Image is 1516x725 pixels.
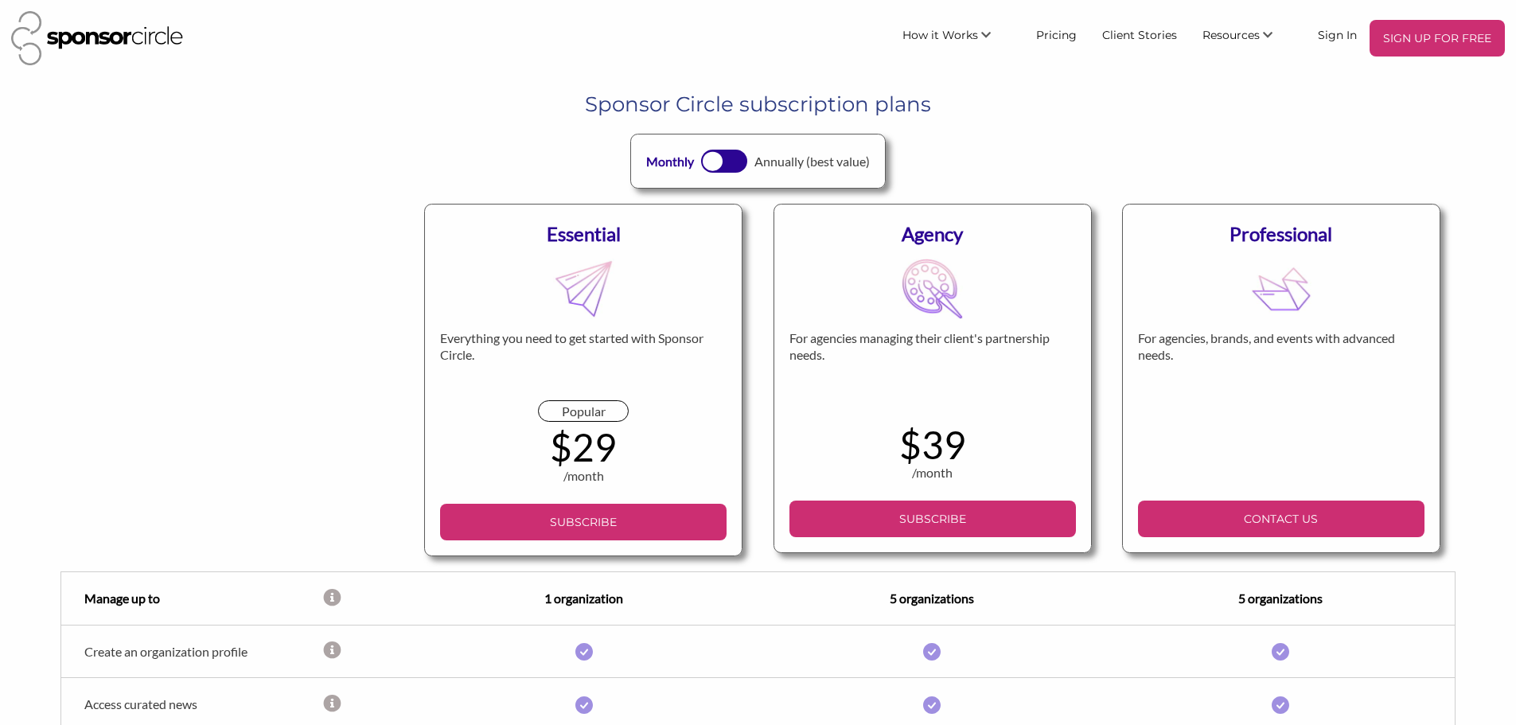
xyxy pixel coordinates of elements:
p: CONTACT US [1144,507,1418,531]
img: Sponsor Circle Logo [11,11,183,65]
span: How it Works [902,28,978,42]
img: i [1272,696,1289,714]
h1: Sponsor Circle subscription plans [134,90,1383,119]
p: SUBSCRIBE [446,510,720,534]
div: 1 organization [410,589,758,608]
img: i [923,696,941,714]
div: Create an organization profile [61,644,322,659]
img: i [1272,643,1289,661]
div: Essential [440,220,727,248]
li: Resources [1190,20,1305,57]
div: 5 organizations [1106,589,1455,608]
a: SUBSCRIBE [789,501,1076,537]
div: For agencies, brands, and events with advanced needs. [1138,330,1424,400]
img: i [923,643,941,661]
a: CONTACT US [1138,501,1424,537]
img: i [575,643,593,661]
span: /month [563,468,604,483]
div: $39 [789,426,1076,464]
a: Pricing [1023,20,1089,49]
div: Manage up to [61,589,322,608]
img: MDB8YWNjdF8xRVMyQnVKcDI4S0FlS2M5fGZsX2xpdmVfa1QzbGg0YzRNa2NWT1BDV21CQUZza1Zs0031E1MQed [902,259,962,319]
span: /month [912,465,953,480]
div: Monthly [646,152,694,171]
img: MDB8YWNjdF8xRVMyQnVKcDI4S0FlS2M5fGZsX2xpdmVfZ2hUeW9zQmppQkJrVklNa3k3WGg1bXBx00WCYLTg8d [553,259,614,319]
p: SIGN UP FOR FREE [1376,26,1498,50]
div: For agencies managing their client's partnership needs. [789,330,1076,400]
p: SUBSCRIBE [796,507,1070,531]
a: Sign In [1305,20,1370,49]
img: i [575,696,593,714]
div: Popular [538,400,629,423]
img: MDB8YWNjdF8xRVMyQnVKcDI4S0FlS2M5fGZsX2xpdmVfemZLY1VLQ1l3QUkzM2FycUE0M0ZwaXNX00M5cMylX0 [1251,259,1311,319]
li: How it Works [890,20,1023,57]
a: SUBSCRIBE [440,504,727,540]
div: Professional [1138,220,1424,248]
a: Client Stories [1089,20,1190,49]
div: 5 organizations [758,589,1107,608]
div: Agency [789,220,1076,248]
div: $29 [440,428,727,466]
div: Everything you need to get started with Sponsor Circle. [440,330,727,400]
div: Annually (best value) [754,152,870,171]
div: Access curated news [61,696,322,711]
span: Resources [1202,28,1260,42]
